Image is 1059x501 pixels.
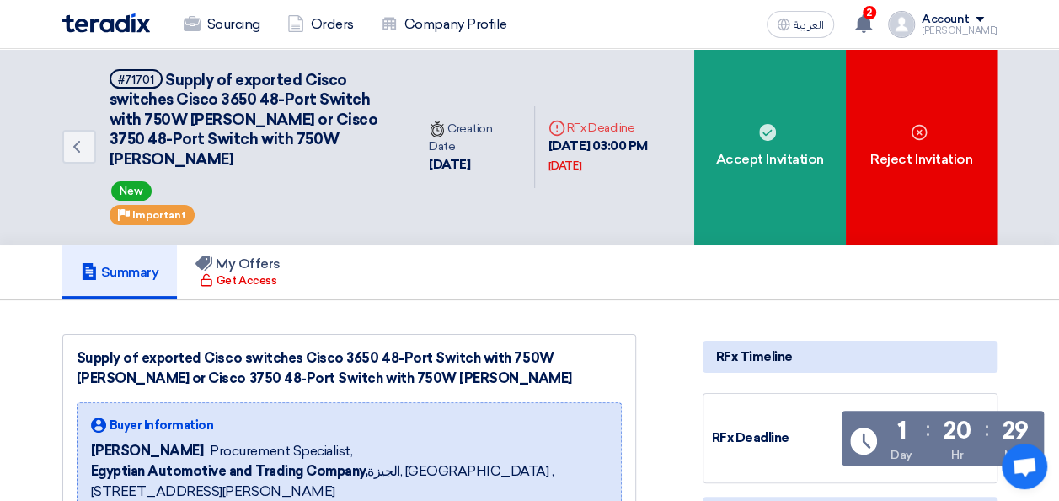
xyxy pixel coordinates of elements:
[170,6,274,43] a: Sourcing
[110,69,396,170] h5: Supply of exported Cisco switches Cisco 3650 48-Port Switch with 750W POE or Cisco 3750 48-Port S...
[429,120,521,155] div: Creation Date
[951,446,963,464] div: Hr
[118,74,154,85] div: #71701
[944,419,971,443] div: 20
[863,6,876,19] span: 2
[110,417,214,434] span: Buyer Information
[548,119,681,137] div: RFx Deadline
[984,414,988,444] div: :
[210,441,352,461] span: Procurement Specialist,
[81,264,159,281] h5: Summary
[703,341,997,373] div: RFx Timeline
[367,6,521,43] a: Company Profile
[846,49,997,245] div: Reject Invitation
[926,414,930,444] div: :
[91,441,204,461] span: [PERSON_NAME]
[91,463,368,479] b: Egyptian Automotive and Trading Company,
[132,209,186,221] span: Important
[200,272,276,289] div: Get Access
[77,348,622,389] div: Supply of exported Cisco switches Cisco 3650 48-Port Switch with 750W [PERSON_NAME] or Cisco 3750...
[767,11,834,38] button: العربية
[891,446,912,464] div: Day
[922,26,997,35] div: [PERSON_NAME]
[111,181,152,201] span: New
[712,428,838,448] div: RFx Deadline
[548,158,581,175] div: [DATE]
[896,419,906,443] div: 1
[429,155,521,175] div: [DATE]
[1004,446,1026,464] div: Min
[177,245,299,299] a: My Offers Get Access
[888,11,915,38] img: profile_test.png
[1002,419,1028,443] div: 29
[62,13,150,33] img: Teradix logo
[794,19,824,31] span: العربية
[195,256,281,272] h5: My Offers
[62,245,178,299] a: Summary
[548,137,681,175] div: [DATE] 03:00 PM
[274,6,367,43] a: Orders
[922,13,970,27] div: Account
[1002,444,1047,489] div: Open chat
[110,71,378,169] span: Supply of exported Cisco switches Cisco 3650 48-Port Switch with 750W [PERSON_NAME] or Cisco 3750...
[694,49,846,245] div: Accept Invitation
